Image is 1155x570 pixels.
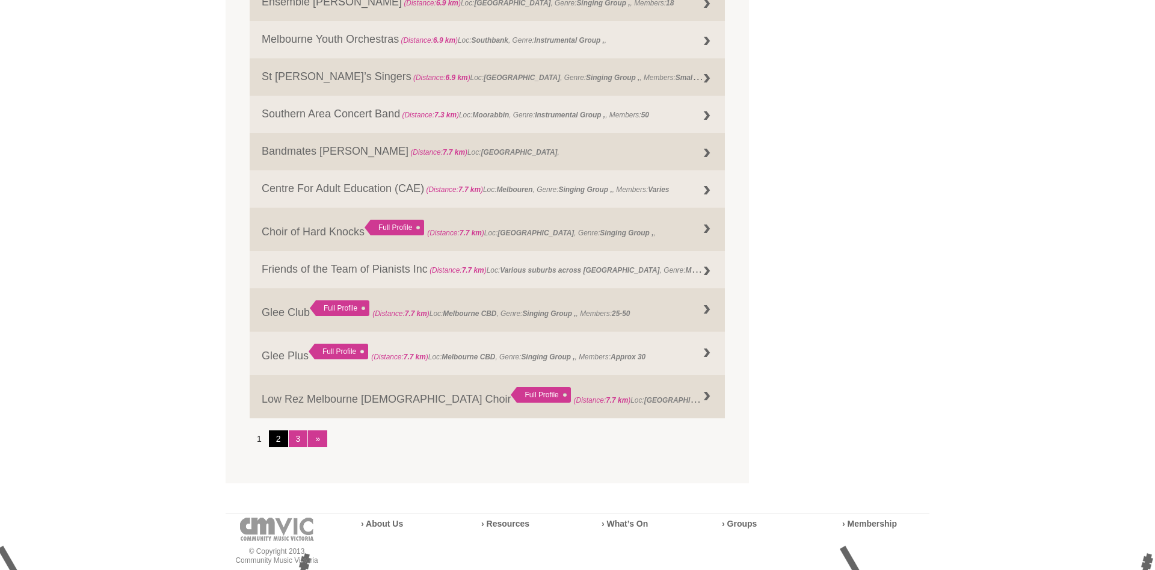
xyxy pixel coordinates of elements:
strong: 50 [641,111,649,119]
span: Loc: , Genre: , [428,263,772,275]
div: Full Profile [365,220,424,235]
span: (Distance: ) [401,36,458,45]
strong: [GEOGRAPHIC_DATA] [644,393,721,405]
strong: 6.9 km [446,73,468,82]
strong: Small Group [676,70,718,82]
strong: [GEOGRAPHIC_DATA] [484,73,560,82]
strong: 7.7 km [443,148,465,156]
strong: Melbouren [496,185,532,194]
strong: Singing Group , [522,309,576,318]
strong: Instrumental Group , [534,36,605,45]
a: Melbourne Youth Orchestras (Distance:6.9 km)Loc:Southbank, Genre:Instrumental Group ,, [250,21,725,58]
strong: 25-50 [612,309,630,318]
span: Loc: , Genre: , [399,36,606,45]
strong: 7.7 km [404,353,426,361]
a: » [308,430,327,447]
a: Bandmates [PERSON_NAME] (Distance:7.7 km)Loc:[GEOGRAPHIC_DATA], [250,133,725,170]
strong: Singing Group , [559,185,612,194]
div: Full Profile [511,387,570,403]
strong: Various suburbs across [GEOGRAPHIC_DATA] [500,266,659,274]
a: St [PERSON_NAME]’s Singers (Distance:6.9 km)Loc:[GEOGRAPHIC_DATA], Genre:Singing Group ,, Members... [250,58,725,96]
span: (Distance: ) [402,111,459,119]
strong: Singing Group , [586,73,639,82]
strong: 7.7 km [458,185,481,194]
span: (Distance: ) [426,185,483,194]
strong: [GEOGRAPHIC_DATA] [497,229,574,237]
a: Choir of Hard Knocks Full Profile (Distance:7.7 km)Loc:[GEOGRAPHIC_DATA], Genre:Singing Group ,, [250,208,725,251]
span: Loc: , Genre: , Members: [400,111,649,119]
div: Full Profile [309,344,368,359]
strong: Approx 30 [611,353,645,361]
a: 3 [289,430,308,447]
span: (Distance: ) [410,148,467,156]
a: › About Us [361,519,403,528]
a: › Groups [722,519,757,528]
a: › Membership [842,519,897,528]
strong: Varies [648,185,669,194]
span: Loc: , [408,148,559,156]
strong: Singing Group , [521,353,574,361]
div: Full Profile [310,300,369,316]
a: Glee Club Full Profile (Distance:7.7 km)Loc:Melbourne CBD, Genre:Singing Group ,, Members:25-50 [250,288,725,332]
span: Loc: , Genre: , Members: [371,353,645,361]
strong: Melbourne CBD [442,353,495,361]
span: (Distance: ) [430,266,487,274]
span: (Distance: ) [372,309,430,318]
span: (Distance: ) [427,229,484,237]
strong: 7.7 km [460,229,482,237]
img: cmvic-logo-footer.png [240,518,314,541]
a: › Resources [481,519,529,528]
span: (Distance: ) [413,73,470,82]
strong: 7.3 km [434,111,457,119]
strong: Moorabbin [472,111,509,119]
a: 2 [269,430,288,447]
strong: Southbank [471,36,508,45]
span: Loc: , Genre: , Members: [424,185,669,194]
strong: 7.7 km [606,396,628,404]
strong: 7.7 km [462,266,484,274]
strong: Singing Group , [600,229,653,237]
li: 1 [250,430,269,447]
a: Glee Plus Full Profile (Distance:7.7 km)Loc:Melbourne CBD, Genre:Singing Group ,, Members:Approx 30 [250,332,725,375]
span: (Distance: ) [574,396,631,404]
span: Loc: , Genre: , [427,229,656,237]
a: Centre For Adult Education (CAE) (Distance:7.7 km)Loc:Melbouren, Genre:Singing Group ,, Members:V... [250,170,725,208]
span: (Distance: ) [371,353,428,361]
a: Low Rez Melbourne [DEMOGRAPHIC_DATA] Choir Full Profile (Distance:7.7 km)Loc:[GEOGRAPHIC_DATA], G... [250,375,725,418]
a: › What’s On [602,519,648,528]
strong: Instrumental Group , [535,111,605,119]
p: © Copyright 2013 Community Music Victoria [226,547,328,565]
span: Loc: , Genre: , Members: [574,393,844,405]
strong: [GEOGRAPHIC_DATA] [481,148,557,156]
span: Loc: , Genre: , Members: [411,70,718,82]
strong: Melbourne CBD [443,309,496,318]
strong: 6.9 km [433,36,455,45]
a: Southern Area Concert Band (Distance:7.3 km)Loc:Moorabbin, Genre:Instrumental Group ,, Members:50 [250,96,725,133]
strong: 7.7 km [405,309,427,318]
strong: Music Session (regular) , [686,263,771,275]
span: Loc: , Genre: , Members: [372,309,630,318]
a: Friends of the Team of Pianists Inc (Distance:7.7 km)Loc:Various suburbs across [GEOGRAPHIC_DATA]... [250,251,725,288]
